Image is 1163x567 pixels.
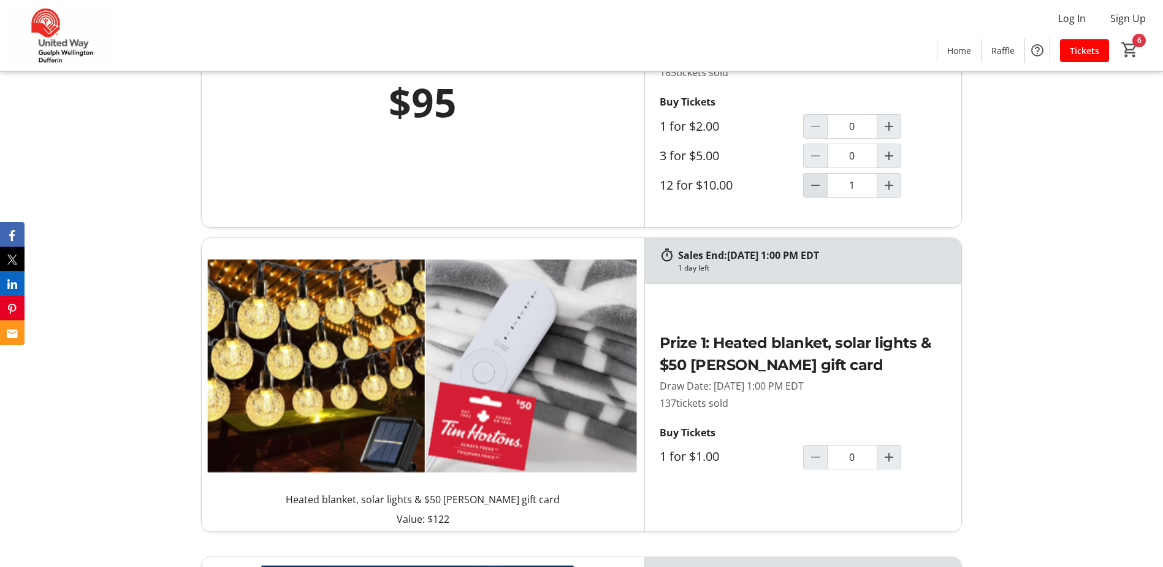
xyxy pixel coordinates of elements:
p: 137 tickets sold [660,396,947,411]
span: Raffle [991,44,1015,57]
button: Log In [1048,9,1096,28]
div: 1 day left [678,263,709,274]
div: $95 [256,73,590,132]
button: Increment by one [877,445,901,469]
label: 12 for $10.00 [660,178,733,193]
strong: Buy Tickets [660,426,715,439]
span: Sign Up [1110,11,1146,26]
a: Home [937,39,981,62]
span: Tickets [1070,44,1099,57]
button: Increment by one [877,174,901,197]
label: 3 for $5.00 [660,148,719,163]
img: Prize 1: Heated blanket, solar lights & $50 Tim Hortons gift card [202,238,644,487]
p: 185 tickets sold [660,65,947,80]
span: Log In [1058,11,1086,26]
p: Draw Date: [DATE] 1:00 PM EDT [660,379,947,393]
a: Raffle [982,39,1024,62]
button: Cart [1119,39,1141,61]
p: Value: $122 [212,512,635,526]
span: Sales End: [678,249,727,262]
strong: Buy Tickets [660,95,715,109]
span: Home [947,44,971,57]
button: Increment by one [877,115,901,138]
button: Help [1025,38,1050,63]
button: Decrement by one [804,174,827,197]
p: Heated blanket, solar lights & $50 [PERSON_NAME] gift card [286,492,560,507]
button: Increment by one [877,144,901,168]
label: 1 for $2.00 [660,119,719,134]
button: Sign Up [1100,9,1156,28]
img: United Way Guelph Wellington Dufferin's Logo [7,5,116,66]
span: [DATE] 1:00 PM EDT [727,249,819,262]
a: Tickets [1060,39,1109,62]
label: 1 for $1.00 [660,449,719,464]
h2: Prize 1: Heated blanket, solar lights & $50 [PERSON_NAME] gift card [660,332,947,376]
